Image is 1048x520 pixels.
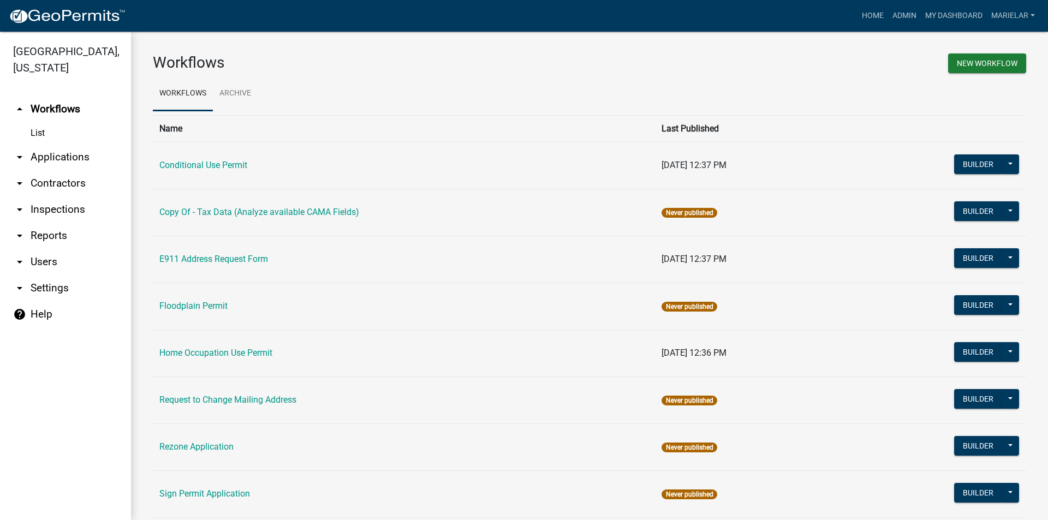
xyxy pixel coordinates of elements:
button: Builder [954,389,1002,409]
h3: Workflows [153,53,581,72]
i: arrow_drop_down [13,177,26,190]
span: [DATE] 12:37 PM [662,160,727,170]
button: Builder [954,295,1002,315]
i: help [13,308,26,321]
i: arrow_drop_down [13,151,26,164]
a: E911 Address Request Form [159,254,268,264]
span: Never published [662,396,717,405]
a: Floodplain Permit [159,301,228,311]
span: Never published [662,208,717,218]
i: arrow_drop_down [13,229,26,242]
a: Archive [213,76,258,111]
span: Never published [662,443,717,452]
span: [DATE] 12:36 PM [662,348,727,358]
a: Admin [888,5,921,26]
th: Last Published [655,115,839,142]
button: Builder [954,483,1002,503]
i: arrow_drop_down [13,255,26,268]
a: Request to Change Mailing Address [159,395,296,405]
button: Builder [954,201,1002,221]
button: Builder [954,154,1002,174]
span: [DATE] 12:37 PM [662,254,727,264]
i: arrow_drop_down [13,282,26,295]
a: Workflows [153,76,213,111]
a: Home Occupation Use Permit [159,348,272,358]
a: Conditional Use Permit [159,160,247,170]
a: My Dashboard [921,5,987,26]
button: Builder [954,342,1002,362]
a: Rezone Application [159,441,234,452]
th: Name [153,115,655,142]
button: Builder [954,248,1002,268]
i: arrow_drop_up [13,103,26,116]
a: marielar [987,5,1039,26]
a: Sign Permit Application [159,488,250,499]
a: Copy Of - Tax Data (Analyze available CAMA Fields) [159,207,359,217]
span: Never published [662,489,717,499]
a: Home [858,5,888,26]
span: Never published [662,302,717,312]
button: New Workflow [948,53,1026,73]
button: Builder [954,436,1002,456]
i: arrow_drop_down [13,203,26,216]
